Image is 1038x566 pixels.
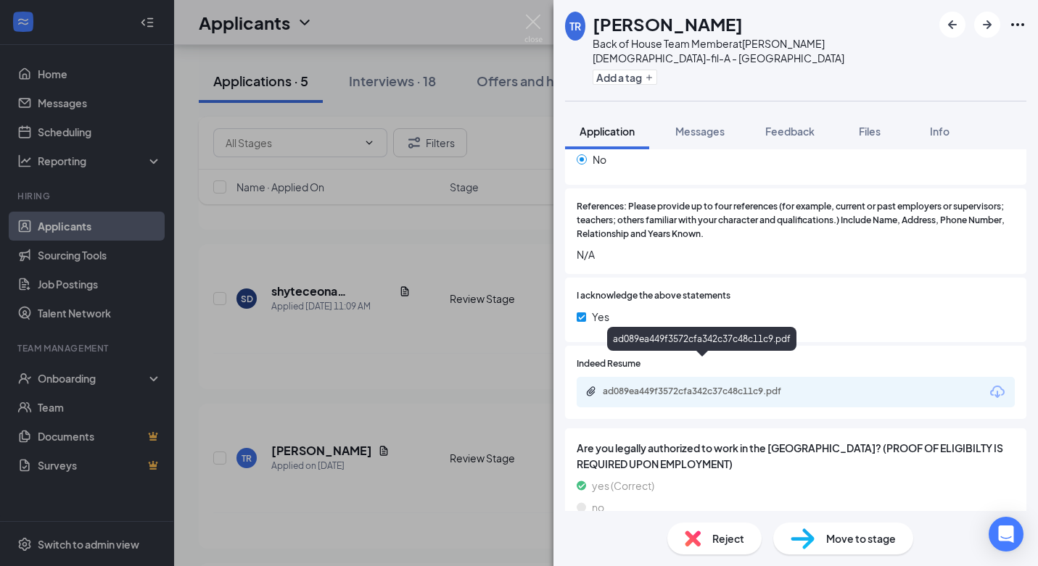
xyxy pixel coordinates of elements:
[585,386,820,399] a: Paperclipad089ea449f3572cfa342c37c48c11c9.pdf
[607,327,796,351] div: ad089ea449f3572cfa342c37c48c11c9.pdf
[944,16,961,33] svg: ArrowLeftNew
[592,499,604,515] span: no
[593,36,932,65] div: Back of House Team Member at [PERSON_NAME] [DEMOGRAPHIC_DATA]-fil-A - [GEOGRAPHIC_DATA]
[577,357,640,371] span: Indeed Resume
[712,530,744,546] span: Reject
[593,12,743,36] h1: [PERSON_NAME]
[979,16,996,33] svg: ArrowRight
[593,151,606,167] span: No
[580,125,635,138] span: Application
[592,309,609,325] span: Yes
[765,125,815,138] span: Feedback
[930,125,950,138] span: Info
[826,530,896,546] span: Move to stage
[974,12,1000,38] button: ArrowRight
[989,383,1006,401] svg: Download
[989,517,1023,552] div: Open Intercom Messenger
[675,125,725,138] span: Messages
[569,19,581,33] div: TR
[577,246,1015,262] span: N/A
[577,200,1015,241] span: References: Please provide up to four references (for example, current or past employers or super...
[585,386,597,397] svg: Paperclip
[859,125,881,138] span: Files
[939,12,965,38] button: ArrowLeftNew
[592,478,654,494] span: yes (Correct)
[603,386,806,397] div: ad089ea449f3572cfa342c37c48c11c9.pdf
[593,70,657,85] button: PlusAdd a tag
[577,289,730,303] span: I acknowledge the above statements
[1009,16,1026,33] svg: Ellipses
[577,440,1015,472] span: Are you legally authorized to work in the [GEOGRAPHIC_DATA]? (PROOF OF ELIGIBILTY IS REQUIRED UPO...
[645,73,654,82] svg: Plus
